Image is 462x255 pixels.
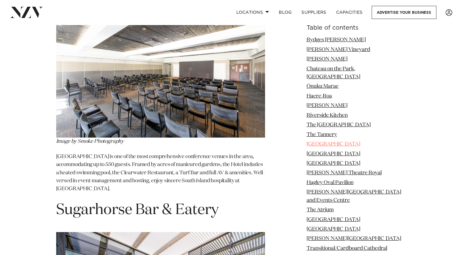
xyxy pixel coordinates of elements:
a: Locations [231,6,274,19]
a: Transitional/Cardboard Cathedral [307,246,387,251]
span: Sugarhorse Bar & Eatery [56,203,219,217]
h6: Table of contents [307,25,406,31]
em: Image by Smoke Photography [56,139,124,144]
a: Haere-Roa [307,94,332,99]
a: Advertise your business [372,6,436,19]
a: The Atrium [307,207,334,212]
a: Capacities [331,6,368,19]
a: [PERSON_NAME] [307,103,347,108]
a: [PERSON_NAME] [307,57,347,62]
a: [PERSON_NAME][GEOGRAPHIC_DATA] and Events Centre [307,190,401,203]
a: The [GEOGRAPHIC_DATA] [307,122,371,127]
a: [PERSON_NAME] Vineyard [307,47,370,52]
a: Riverside Kitchen [307,113,348,118]
img: nzv-logo.png [10,7,43,18]
a: [GEOGRAPHIC_DATA] [307,151,360,156]
a: [GEOGRAPHIC_DATA] [307,142,360,147]
a: Rydges [PERSON_NAME] [307,37,366,42]
a: SUPPLIERS [296,6,331,19]
a: The Tannery [307,132,337,137]
a: Chateau on the Park, [GEOGRAPHIC_DATA] [307,66,360,79]
a: [PERSON_NAME] Theatre Royal [307,170,382,176]
a: [GEOGRAPHIC_DATA] [307,227,360,232]
a: [PERSON_NAME][GEOGRAPHIC_DATA] [307,236,401,241]
a: [GEOGRAPHIC_DATA] [307,217,360,222]
a: BLOG [274,6,296,19]
p: [GEOGRAPHIC_DATA] is one of the most comprehensive conference venues in the area, accommodating u... [56,153,265,193]
a: Hagley Oval Pavilion [307,180,354,185]
a: Ōnuku Marae [307,84,339,89]
a: [GEOGRAPHIC_DATA] [307,161,360,166]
